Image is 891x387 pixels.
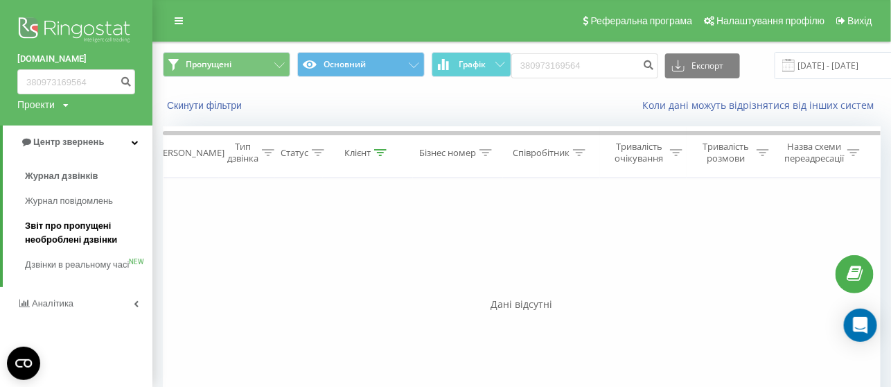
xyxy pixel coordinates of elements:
a: [DOMAIN_NAME] [17,52,135,66]
a: Звіт про пропущені необроблені дзвінки [25,214,152,252]
a: Коли дані можуть відрізнятися вiд інших систем [642,98,881,112]
div: Тривалість очікування [612,141,667,164]
div: Назва схеми переадресації [784,141,844,164]
span: Журнал повідомлень [25,194,113,208]
a: Журнал повідомлень [25,189,152,214]
span: Звіт про пропущені необроблені дзвінки [25,219,145,247]
div: Дані відсутні [163,298,881,311]
span: Налаштування профілю [716,15,824,26]
span: Дзвінки в реальному часі [25,258,129,272]
div: Статус [281,147,308,159]
input: Пошук за номером [17,69,135,94]
div: Клієнт [344,147,371,159]
a: Журнал дзвінків [25,164,152,189]
a: Центр звернень [3,126,152,159]
div: Бізнес номер [419,147,476,159]
div: Співробітник [513,147,570,159]
div: Open Intercom Messenger [844,309,877,342]
button: Експорт [665,53,740,78]
span: Вихід [848,15,872,26]
button: Пропущені [163,52,290,77]
div: Тип дзвінка [227,141,258,164]
button: Скинути фільтри [163,99,249,112]
span: Пропущені [186,59,231,70]
div: [PERSON_NAME] [155,147,224,159]
span: Реферальна програма [591,15,693,26]
input: Пошук за номером [511,53,658,78]
span: Графік [459,60,486,69]
button: Основний [297,52,425,77]
span: Центр звернень [33,137,104,147]
button: Open CMP widget [7,347,40,380]
a: Дзвінки в реальному часіNEW [25,252,152,277]
span: Аналiтика [32,298,73,309]
button: Графік [432,52,511,77]
img: Ringostat logo [17,14,135,49]
div: Проекти [17,98,55,112]
span: Журнал дзвінків [25,169,98,183]
div: Тривалість розмови [698,141,753,164]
